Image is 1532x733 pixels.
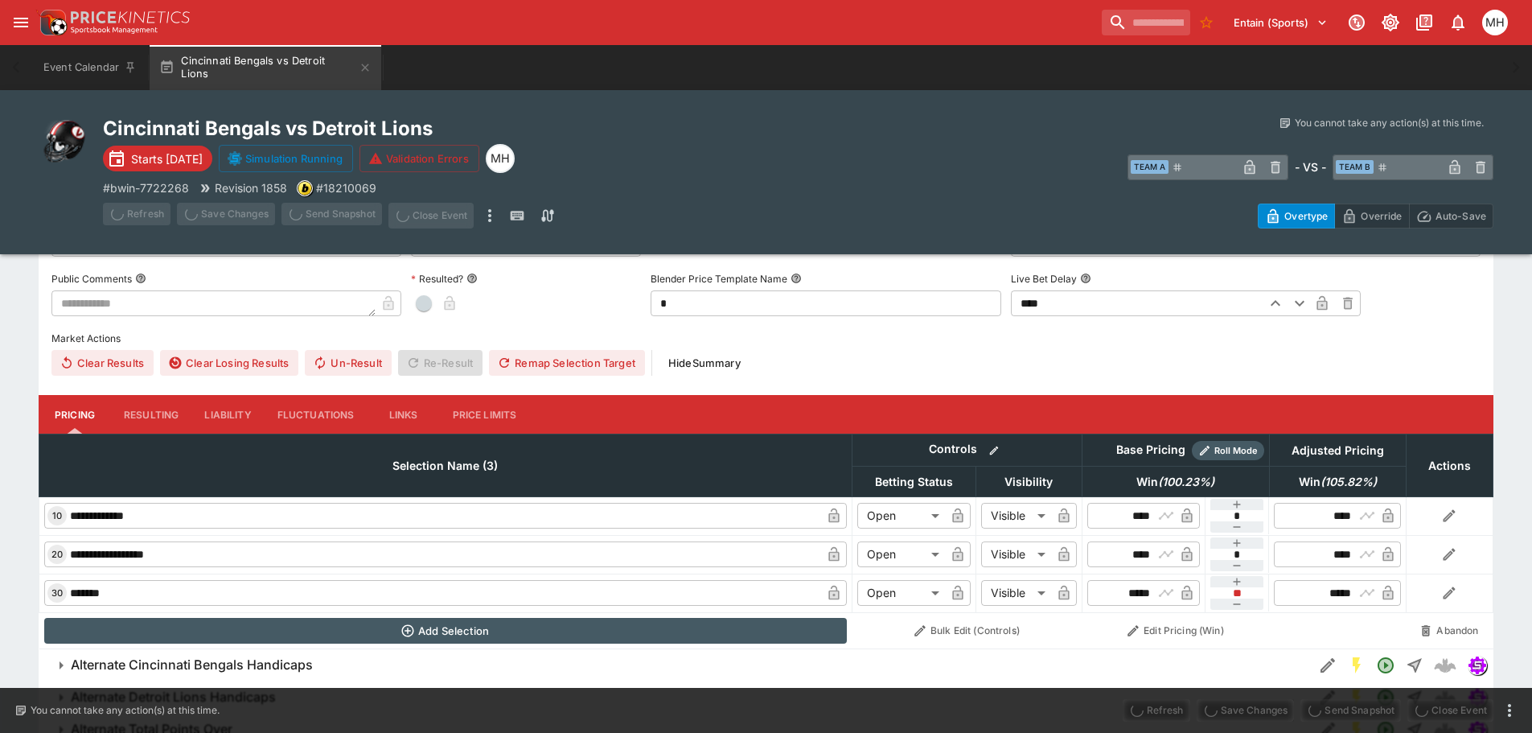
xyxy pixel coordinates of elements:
[1410,8,1439,37] button: Documentation
[191,395,264,434] button: Liability
[1409,204,1493,229] button: Auto-Save
[39,116,90,167] img: american_football.png
[1376,656,1395,675] svg: Open
[1468,657,1486,674] img: simulator
[103,116,799,141] h2: Copy To Clipboard
[1361,208,1402,224] p: Override
[305,350,391,376] button: Un-Result
[466,273,478,284] button: Resulted?
[359,145,479,172] button: Validation Errors
[31,703,220,718] p: You cannot take any action(s) at this time.
[857,472,971,492] span: Betting Status
[1313,683,1342,712] button: Edit Detail
[1444,8,1472,37] button: Notifications
[1102,10,1190,35] input: search
[1411,618,1488,644] button: Abandon
[1258,204,1335,229] button: Overtype
[1208,444,1264,458] span: Roll Mode
[1110,440,1192,460] div: Base Pricing
[1119,472,1232,492] span: Win(100.23%)
[489,350,645,376] button: Remap Selection Target
[857,542,945,567] div: Open
[987,472,1070,492] span: Visibility
[1284,208,1328,224] p: Overtype
[1477,5,1513,40] button: Michael Hutchinson
[39,649,1313,682] button: Alternate Cincinnati Bengals Handicaps
[1158,472,1214,492] em: ( 100.23 %)
[1258,204,1493,229] div: Start From
[1371,651,1400,680] button: Open
[71,27,158,34] img: Sportsbook Management
[1500,701,1519,720] button: more
[1269,434,1406,466] th: Adjusted Pricing
[103,179,189,196] p: Copy To Clipboard
[1482,10,1508,35] div: Michael Hutchinson
[71,657,313,673] h6: Alternate Cincinnati Bengals Handicaps
[1131,160,1169,174] span: Team A
[44,618,848,644] button: Add Selection
[368,395,440,434] button: Links
[111,395,191,434] button: Resulting
[51,350,154,376] button: Clear Results
[1406,434,1493,496] th: Actions
[1468,656,1487,675] div: simulator
[1086,618,1264,644] button: Edit Pricing (Win)
[1342,651,1371,680] button: SGM Enabled
[34,45,146,90] button: Event Calendar
[375,456,515,476] span: Selection Name (3)
[981,580,1051,606] div: Visible
[984,440,1004,461] button: Bulk edit
[297,180,313,196] div: bwin
[1342,683,1371,712] button: SGM Enabled
[51,326,1481,350] label: Market Actions
[35,6,68,39] img: PriceKinetics Logo
[1400,683,1429,712] button: Straight
[857,503,945,529] div: Open
[71,11,190,23] img: PriceKinetics
[981,542,1051,567] div: Visible
[1342,8,1371,37] button: Connected to PK
[1334,204,1409,229] button: Override
[486,144,515,173] div: Michael Hutchinson
[1192,441,1264,460] div: Show/hide Price Roll mode configuration.
[1376,8,1405,37] button: Toggle light/dark mode
[1281,472,1394,492] span: Win(105.82%)
[1295,159,1326,175] h6: - VS -
[219,145,353,172] button: Simulation Running
[215,179,287,196] p: Revision 1858
[480,203,499,229] button: more
[131,150,203,167] p: Starts [DATE]
[39,395,111,434] button: Pricing
[440,395,530,434] button: Price Limits
[1435,208,1486,224] p: Auto-Save
[857,580,945,606] div: Open
[160,350,298,376] button: Clear Losing Results
[135,273,146,284] button: Public Comments
[316,179,376,196] p: Copy To Clipboard
[398,350,483,376] span: Re-Result
[1336,160,1374,174] span: Team B
[48,587,66,599] span: 30
[1313,651,1342,680] button: Edit Detail
[1400,651,1429,680] button: Straight
[791,273,802,284] button: Blender Price Template Name
[48,549,66,560] span: 20
[651,272,787,286] p: Blender Price Template Name
[6,8,35,37] button: open drawer
[51,272,132,286] p: Public Comments
[1371,683,1400,712] button: Open
[1295,116,1484,130] p: You cannot take any action(s) at this time.
[1320,472,1377,492] em: ( 105.82 %)
[298,181,312,196] img: bwin.png
[49,510,65,521] span: 10
[1080,273,1091,284] button: Live Bet Delay
[981,503,1051,529] div: Visible
[659,350,750,376] button: HideSummary
[265,395,368,434] button: Fluctuations
[856,618,1077,644] button: Bulk Edit (Controls)
[39,682,1313,714] button: Alternate Detroit Lions Handicaps
[852,434,1082,466] th: Controls
[1193,10,1219,35] button: No Bookmarks
[1011,272,1077,286] p: Live Bet Delay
